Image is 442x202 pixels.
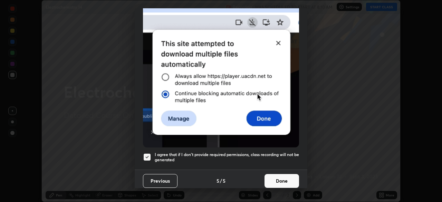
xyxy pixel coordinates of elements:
button: Previous [143,174,177,188]
h4: 5 [217,177,219,184]
h5: I agree that if I don't provide required permissions, class recording will not be generated [155,152,299,163]
h4: 5 [223,177,225,184]
h4: / [220,177,222,184]
button: Done [265,174,299,188]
